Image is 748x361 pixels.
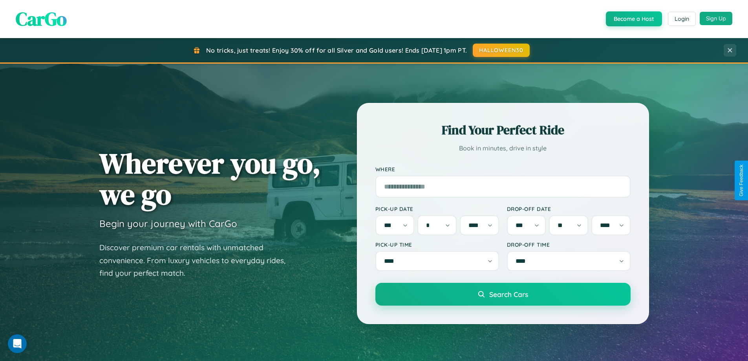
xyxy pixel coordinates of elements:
h3: Begin your journey with CarGo [99,218,237,229]
button: Search Cars [375,283,631,306]
div: Give Feedback [739,165,744,196]
button: HALLOWEEN30 [473,44,530,57]
span: Search Cars [489,290,528,299]
span: CarGo [16,6,67,32]
h1: Wherever you go, we go [99,148,321,210]
button: Become a Host [606,11,662,26]
iframe: Intercom live chat [8,334,27,353]
label: Pick-up Date [375,205,499,212]
label: Drop-off Time [507,241,631,248]
span: No tricks, just treats! Enjoy 30% off for all Silver and Gold users! Ends [DATE] 1pm PT. [206,46,467,54]
h2: Find Your Perfect Ride [375,121,631,139]
label: Pick-up Time [375,241,499,248]
button: Login [668,12,696,26]
button: Sign Up [700,12,732,25]
p: Discover premium car rentals with unmatched convenience. From luxury vehicles to everyday rides, ... [99,241,296,280]
label: Where [375,166,631,172]
p: Book in minutes, drive in style [375,143,631,154]
label: Drop-off Date [507,205,631,212]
